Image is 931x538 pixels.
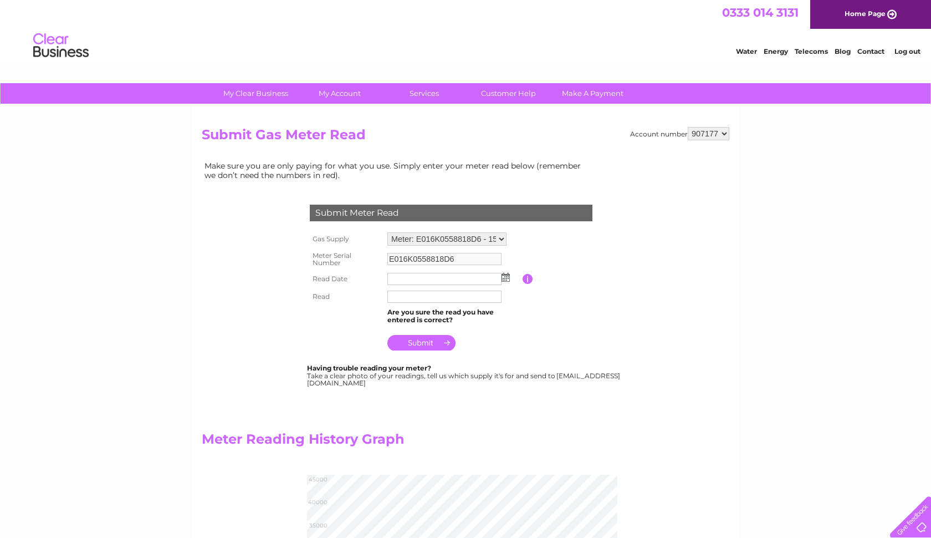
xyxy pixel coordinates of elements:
[33,29,89,63] img: logo.png
[857,47,884,55] a: Contact
[385,306,523,327] td: Are you sure the read you have entered is correct?
[307,270,385,288] th: Read Date
[307,288,385,306] th: Read
[202,432,590,453] h2: Meter Reading History Graph
[204,6,728,54] div: Clear Business is a trading name of Verastar Limited (registered in [GEOGRAPHIC_DATA] No. 3667643...
[307,248,385,271] th: Meter Serial Number
[736,47,757,55] a: Water
[378,83,470,104] a: Services
[307,230,385,248] th: Gas Supply
[764,47,788,55] a: Energy
[463,83,554,104] a: Customer Help
[722,6,799,19] a: 0333 014 3131
[294,83,386,104] a: My Account
[894,47,920,55] a: Log out
[202,127,729,148] h2: Submit Gas Meter Read
[502,273,510,282] img: ...
[835,47,851,55] a: Blog
[307,364,431,372] b: Having trouble reading your meter?
[387,335,456,351] input: Submit
[310,205,592,221] div: Submit Meter Read
[547,83,638,104] a: Make A Payment
[210,83,301,104] a: My Clear Business
[523,274,533,284] input: Information
[630,127,729,140] div: Account number
[307,364,622,387] div: Take a clear photo of your readings, tell us which supply it's for and send to [EMAIL_ADDRESS][DO...
[202,159,590,182] td: Make sure you are only paying for what you use. Simply enter your meter read below (remember we d...
[795,47,828,55] a: Telecoms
